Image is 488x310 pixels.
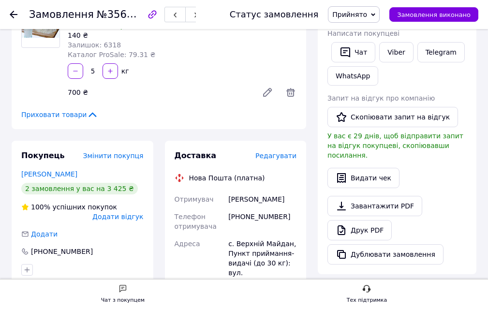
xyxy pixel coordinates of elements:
div: кг [119,66,130,76]
span: Доставка [175,151,217,160]
span: Змінити покупця [83,152,144,160]
span: Телефон отримувача [175,213,217,230]
div: [PHONE_NUMBER] [226,208,298,235]
div: 700 ₴ [64,86,254,99]
span: Додати [31,230,58,238]
span: Отримувач [175,195,214,203]
div: 2 замовлення у вас на 3 425 ₴ [21,183,138,194]
a: Друк PDF [327,220,392,240]
span: Готово до відправки [68,22,141,30]
span: Адреса [175,240,200,248]
span: Запит на відгук про компанію [327,94,435,102]
span: №356641354 [97,8,165,20]
a: Telegram [417,42,465,62]
div: Повернутися назад [10,10,17,19]
div: Статус замовлення [230,10,319,19]
span: Видалити [285,87,296,98]
div: с. Верхній Майдан, Пункт приймання-видачі (до 30 кг): вул. [PERSON_NAME][STREET_ADDRESS] [226,235,298,301]
span: Каталог ProSale: 79.31 ₴ [68,51,155,59]
button: Видати чек [327,168,399,188]
span: У вас є 29 днів, щоб відправити запит на відгук покупцеві, скопіювавши посилання. [327,132,463,159]
button: Скопіювати запит на відгук [327,107,458,127]
span: Залишок: 6318 [68,41,121,49]
a: Viber [379,42,413,62]
a: Завантажити PDF [327,196,422,216]
div: [PERSON_NAME] [226,191,298,208]
div: Нова Пошта (платна) [187,173,267,183]
span: 100% [31,203,50,211]
div: Чат з покупцем [101,295,145,305]
span: Прийнято [332,11,367,18]
span: Редагувати [255,152,296,160]
a: [PERSON_NAME] [21,170,77,178]
div: успішних покупок [21,202,117,212]
span: Написати покупцеві [327,30,399,37]
button: Дублювати замовлення [327,244,444,265]
div: [PHONE_NUMBER] [30,247,94,256]
span: Покупець [21,151,65,160]
span: Замовлення виконано [397,11,471,18]
button: Замовлення виконано [389,7,478,22]
button: Чат [331,42,375,62]
div: Тех підтримка [347,295,387,305]
span: Додати відгук [92,213,143,221]
span: Замовлення [29,9,94,20]
span: Приховати товари [21,110,98,119]
div: 140 ₴ [68,30,296,40]
a: WhatsApp [327,66,378,86]
a: Редагувати [258,83,277,102]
